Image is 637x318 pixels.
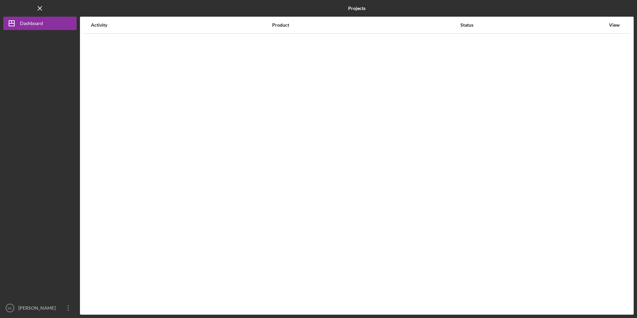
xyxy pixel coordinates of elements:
[8,306,12,310] text: ML
[272,22,460,28] div: Product
[3,17,77,30] button: Dashboard
[20,17,43,32] div: Dashboard
[3,301,77,315] button: ML[PERSON_NAME]
[460,22,605,28] div: Status
[606,22,623,28] div: View
[17,301,60,316] div: [PERSON_NAME]
[91,22,272,28] div: Activity
[348,6,365,11] b: Projects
